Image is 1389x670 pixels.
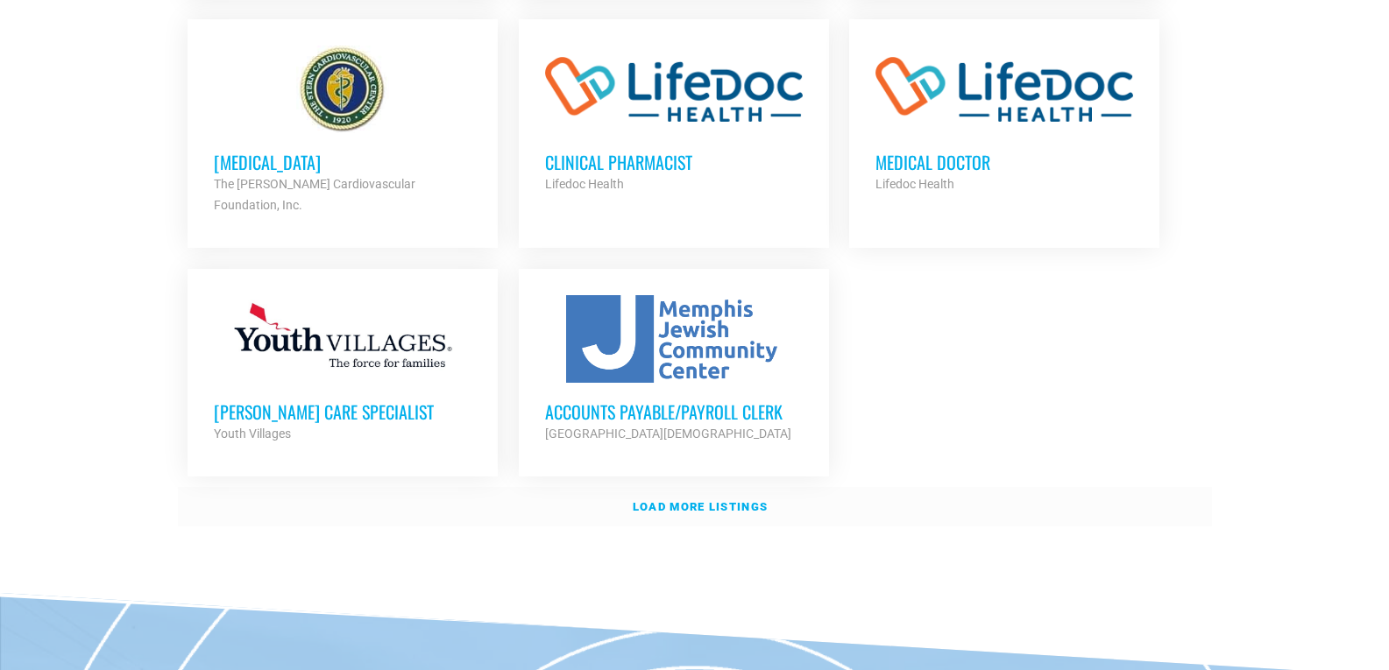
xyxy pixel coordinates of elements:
[875,151,1133,173] h3: Medical Doctor
[545,151,803,173] h3: Clinical Pharmacist
[545,400,803,423] h3: Accounts Payable/Payroll Clerk
[214,177,415,212] strong: The [PERSON_NAME] Cardiovascular Foundation, Inc.
[188,269,498,470] a: [PERSON_NAME] Care Specialist Youth Villages
[214,427,291,441] strong: Youth Villages
[178,487,1212,527] a: Load more listings
[519,19,829,221] a: Clinical Pharmacist Lifedoc Health
[545,177,624,191] strong: Lifedoc Health
[545,427,791,441] strong: [GEOGRAPHIC_DATA][DEMOGRAPHIC_DATA]
[849,19,1159,221] a: Medical Doctor Lifedoc Health
[188,19,498,242] a: [MEDICAL_DATA] The [PERSON_NAME] Cardiovascular Foundation, Inc.
[519,269,829,470] a: Accounts Payable/Payroll Clerk [GEOGRAPHIC_DATA][DEMOGRAPHIC_DATA]
[875,177,954,191] strong: Lifedoc Health
[214,400,471,423] h3: [PERSON_NAME] Care Specialist
[214,151,471,173] h3: [MEDICAL_DATA]
[633,500,768,513] strong: Load more listings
